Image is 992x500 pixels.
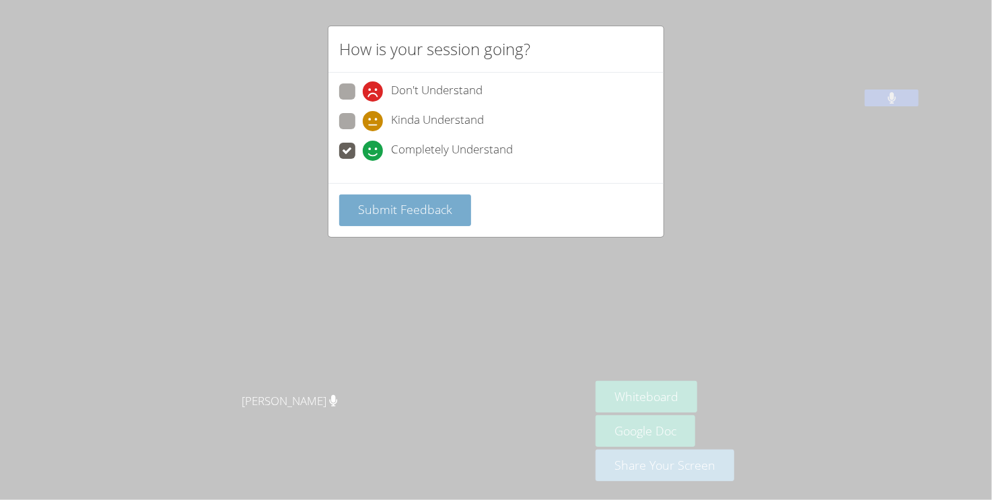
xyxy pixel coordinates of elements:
span: Completely Understand [391,141,513,161]
span: Don't Understand [391,81,483,102]
span: Kinda Understand [391,111,484,131]
h2: How is your session going? [339,37,530,61]
button: Submit Feedback [339,194,471,226]
span: Submit Feedback [358,201,452,217]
